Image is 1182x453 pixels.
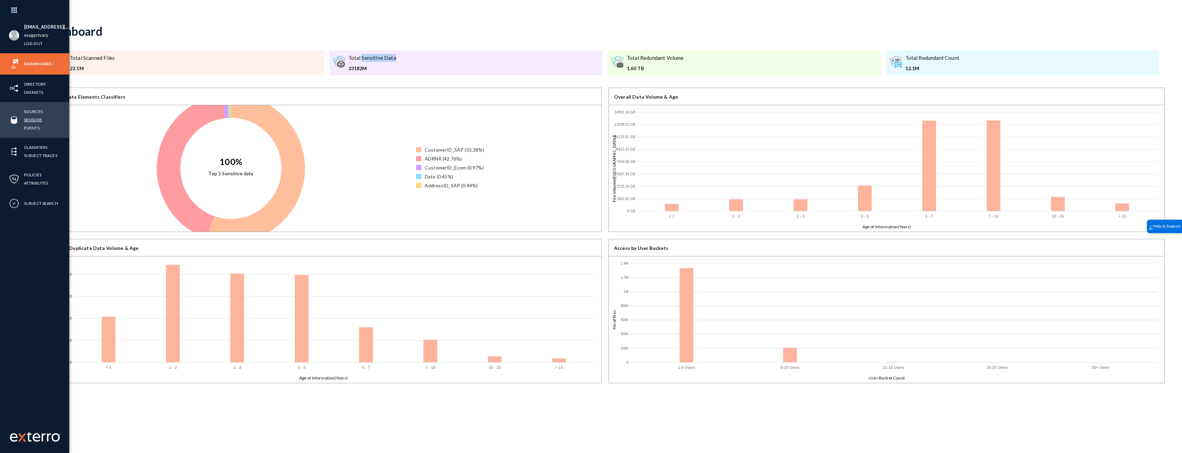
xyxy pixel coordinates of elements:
img: icon-policies.svg [9,174,19,184]
text: 1862.65 GB [616,197,635,200]
text: 20+ Users [1092,365,1109,369]
text: 9313.23 GB [616,147,635,151]
text: 14901.16 GB [614,110,635,114]
text: 600k [621,318,629,322]
text: 1.4M [621,261,628,265]
text: File Volume([GEOGRAPHIC_DATA]) [612,135,617,202]
text: 3 - 5 [298,365,305,369]
text: 5 - 7 [362,365,370,369]
div: Access by User Buckets [609,239,1164,256]
text: 0 [626,360,628,364]
div: 23182M [348,65,396,72]
text: 11-15 Users [883,365,904,369]
text: 11175.87 GB [614,135,635,139]
img: icon-inventory.svg [9,83,19,93]
a: Subject Search [24,199,58,207]
a: esagprivacy [24,31,48,39]
text: 2 - 3 [233,365,241,369]
text: No of files [612,310,617,329]
div: CustomerID_SAP (55.38%) [425,146,484,153]
text: > 15 [555,365,563,369]
text: 800k [621,304,629,308]
a: Classifiers [24,143,47,151]
text: 200k [621,346,629,350]
a: Subject Traces [24,152,57,159]
a: Directory [24,80,46,88]
img: exterro-work-mark.svg [10,431,61,442]
text: 3 - 5 [861,214,869,218]
div: CustomerID_Ecom (0.97%) [425,164,484,171]
text: User Bucket Count [869,375,905,380]
text: 2 - 3 [796,214,804,218]
text: 1M [624,290,628,294]
text: 3725.29 GB [616,184,635,188]
div: Help & Support [1147,220,1182,233]
div: Total Redundant Count [905,54,959,62]
text: > 15 [1118,214,1126,218]
text: 10 - 15 [1052,214,1064,218]
text: 5587.94 GB [616,172,635,176]
img: icon-sources.svg [9,115,19,125]
text: 400k [621,332,629,336]
img: app launcher [4,3,24,18]
div: Top 5 Data Elements Classifiers [46,88,601,105]
text: 16-20 Users [986,365,1008,369]
div: Total Sensitive Data [348,54,396,62]
img: icon-risk-sonar.svg [9,59,19,69]
li: [EMAIL_ADDRESS][DOMAIN_NAME] [24,23,69,31]
text: < 1 [106,365,111,369]
text: 7450.58 GB [616,159,635,163]
a: Dashboard [24,60,51,68]
div: Overall Duplicate Data Volume & Age [46,239,601,256]
div: 12.1M [905,65,959,72]
text: 5 - 7 [925,214,933,218]
text: 100% [220,156,242,167]
div: ADRNR (42.76%) [425,155,462,162]
text: < 1 [669,214,674,218]
text: 7 - 10 [425,365,435,369]
img: icon-elements.svg [9,146,19,157]
text: 0 GB [627,209,636,213]
text: 1 - 2 [732,214,740,218]
div: AddressID_SAP (0.44%) [425,182,478,189]
text: 1-5 Users [678,365,695,369]
text: 7 - 10 [989,214,999,218]
a: Attributes [24,179,48,187]
a: Policies [24,171,42,179]
div: 1.60 TB [627,65,684,72]
a: Datasets [24,88,43,96]
text: 1 - 2 [169,365,177,369]
div: Overall Data Volume & Age [609,88,1164,105]
a: Log out [24,40,43,47]
img: help_support.svg [1148,225,1153,230]
img: icon-compliance.svg [9,198,19,209]
div: Total Scanned Files [70,54,115,62]
text: Age of Information(Years) [862,224,911,229]
text: 6-10 Users [780,365,800,369]
text: Age of Information(Years) [299,375,348,380]
a: Sources [24,108,43,115]
text: 1.2M [621,275,628,279]
div: Total Redundant Volume [627,54,684,62]
a: Sensors [24,116,42,124]
div: Dashboard [45,24,102,38]
div: 22.1M [70,65,115,72]
text: 13038.52 GB [614,122,635,126]
img: exterro-logo.svg [18,433,26,442]
a: Events [24,124,40,132]
text: 10 - 15 [489,365,501,369]
div: Date (0.45%) [425,173,453,180]
text: Top 5 Sensitive data [208,170,253,176]
img: blank-profile-picture.png [9,30,19,41]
